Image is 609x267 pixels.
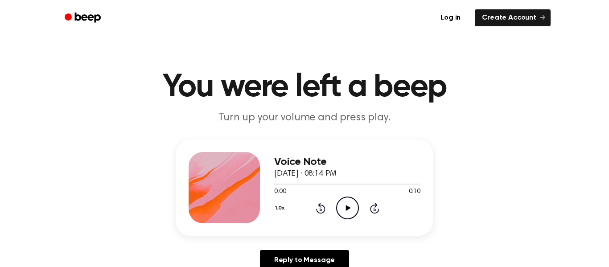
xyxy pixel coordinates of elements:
span: 0:00 [274,187,286,197]
button: 1.0x [274,201,288,216]
a: Beep [58,9,109,27]
span: 0:10 [409,187,420,197]
a: Create Account [475,9,551,26]
a: Log in [432,8,469,28]
span: [DATE] · 08:14 PM [274,170,337,178]
h1: You were left a beep [76,71,533,103]
p: Turn up your volume and press play. [133,111,476,125]
h3: Voice Note [274,156,420,168]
